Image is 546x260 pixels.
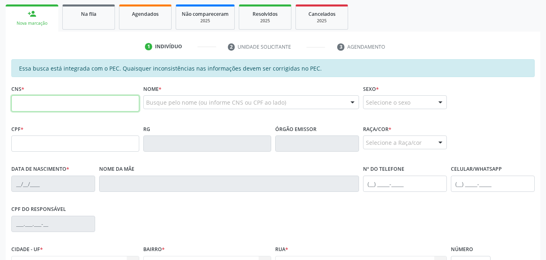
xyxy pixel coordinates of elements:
label: Nome [143,83,161,95]
label: CPF do responsável [11,203,66,216]
input: ___.___.___-__ [11,216,95,232]
div: Indivíduo [155,43,182,50]
span: Não compareceram [182,11,229,17]
label: RG [143,123,150,135]
label: Rua [275,243,288,256]
span: Na fila [81,11,96,17]
input: (__) _____-_____ [451,176,535,192]
span: Agendados [132,11,159,17]
div: 2025 [182,18,229,24]
span: Selecione o sexo [366,98,410,107]
input: __/__/____ [11,176,95,192]
label: Raça/cor [363,123,391,135]
span: Selecione a Raça/cor [366,138,422,147]
label: Nº do Telefone [363,163,404,176]
div: person_add [28,9,36,18]
label: Número [451,243,473,256]
div: Essa busca está integrada com o PEC. Quaisquer inconsistências nas informações devem ser corrigid... [11,59,535,77]
input: (__) _____-_____ [363,176,447,192]
span: Busque pelo nome (ou informe CNS ou CPF ao lado) [146,98,286,107]
div: 2025 [245,18,285,24]
div: 2025 [302,18,342,24]
label: CPF [11,123,23,135]
label: Nome da mãe [99,163,134,176]
label: Órgão emissor [275,123,317,135]
div: Nova marcação [11,20,53,26]
label: CNS [11,83,24,95]
label: Bairro [143,243,165,256]
label: Celular/WhatsApp [451,163,502,176]
label: Sexo [363,83,379,95]
label: Data de nascimento [11,163,69,176]
div: 1 [145,43,152,50]
span: Resolvidos [253,11,278,17]
span: Cancelados [308,11,336,17]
